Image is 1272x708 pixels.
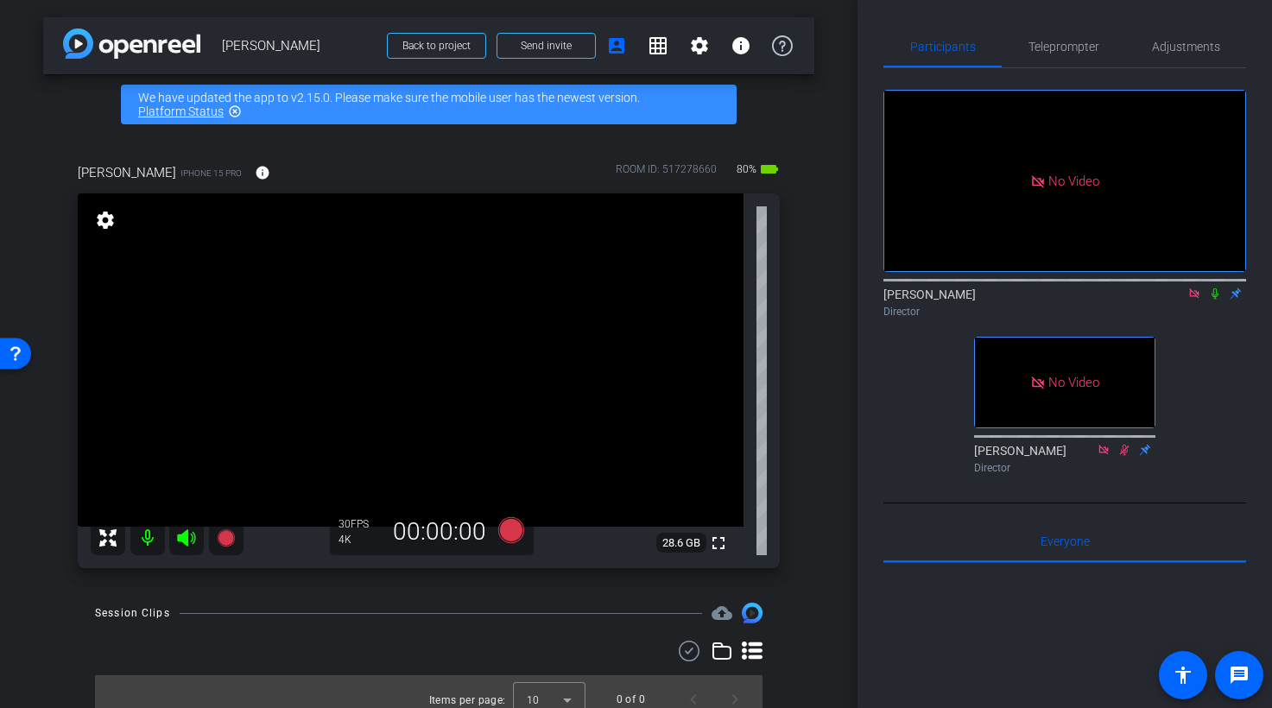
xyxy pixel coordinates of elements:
div: 00:00:00 [382,517,497,547]
div: 0 of 0 [617,691,645,708]
span: Adjustments [1152,41,1220,53]
div: 30 [339,517,382,531]
span: [PERSON_NAME] [78,163,176,182]
div: Session Clips [95,604,170,622]
span: Send invite [521,39,572,53]
div: [PERSON_NAME] [883,286,1246,319]
span: [PERSON_NAME] [222,28,377,63]
span: 80% [734,155,759,183]
div: 4K [339,533,382,547]
mat-icon: fullscreen [708,533,729,553]
div: [PERSON_NAME] [974,442,1155,476]
div: Director [974,460,1155,476]
mat-icon: highlight_off [228,104,242,118]
span: Teleprompter [1028,41,1099,53]
mat-icon: info [731,35,751,56]
span: Back to project [402,40,471,52]
mat-icon: info [255,165,270,180]
span: iPhone 15 Pro [180,167,242,180]
mat-icon: account_box [606,35,627,56]
span: Everyone [1041,535,1090,547]
button: Send invite [497,33,596,59]
span: No Video [1048,375,1099,390]
mat-icon: grid_on [648,35,668,56]
img: app-logo [63,28,200,59]
div: Director [883,304,1246,319]
span: Participants [910,41,976,53]
mat-icon: battery_std [759,159,780,180]
mat-icon: accessibility [1173,665,1193,686]
span: 28.6 GB [656,533,706,553]
img: Session clips [742,603,763,623]
mat-icon: cloud_upload [712,603,732,623]
div: We have updated the app to v2.15.0. Please make sure the mobile user has the newest version. [121,85,737,124]
mat-icon: settings [689,35,710,56]
mat-icon: settings [93,210,117,231]
span: No Video [1048,173,1099,188]
button: Back to project [387,33,486,59]
a: Platform Status [138,104,224,118]
div: ROOM ID: 517278660 [616,161,717,186]
span: FPS [351,518,369,530]
mat-icon: message [1229,665,1250,686]
span: Destinations for your clips [712,603,732,623]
